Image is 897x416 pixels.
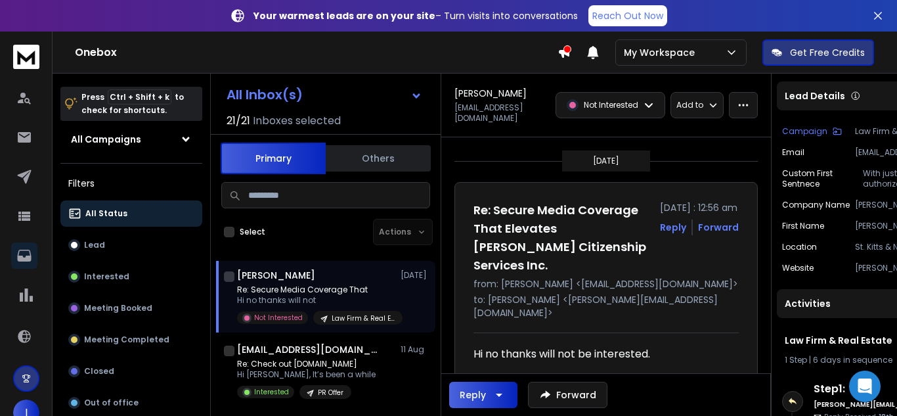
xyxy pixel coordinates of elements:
[85,208,127,219] p: All Status
[60,390,202,416] button: Out of office
[81,91,184,117] p: Press to check for shortcuts.
[240,227,265,237] label: Select
[782,168,863,189] p: Custom First Sentnece
[84,335,169,345] p: Meeting Completed
[237,343,382,356] h1: [EMAIL_ADDRESS][DOMAIN_NAME]
[71,133,141,146] h1: All Campaigns
[221,143,326,174] button: Primary
[588,5,667,26] a: Reach Out Now
[528,382,607,408] button: Forward
[237,269,315,282] h1: [PERSON_NAME]
[473,293,739,319] p: to: [PERSON_NAME] <[PERSON_NAME][EMAIL_ADDRESS][DOMAIN_NAME]>
[785,89,845,103] p: Lead Details
[454,87,527,100] h1: [PERSON_NAME]
[237,369,376,380] p: Hi [PERSON_NAME], It’s been a while
[676,100,703,110] p: Add to
[473,201,652,275] h1: Re: Secure Media Coverage That Elevates [PERSON_NAME] Citizenship Services Inc.
[60,327,202,353] button: Meeting Completed
[60,232,202,258] button: Lead
[84,240,105,250] p: Lead
[624,46,700,59] p: My Workspace
[449,382,517,408] button: Reply
[84,366,114,377] p: Closed
[253,113,341,129] h3: Inboxes selected
[75,45,558,60] h1: Onebox
[216,81,433,108] button: All Inbox(s)
[60,295,202,321] button: Meeting Booked
[782,126,827,137] p: Campaign
[785,354,807,365] span: 1 Step
[401,270,430,281] p: [DATE]
[60,200,202,227] button: All Status
[473,277,739,290] p: from: [PERSON_NAME] <[EMAIL_ADDRESS][DOMAIN_NAME]>
[326,144,431,173] button: Others
[660,221,686,234] button: Reply
[592,9,663,22] p: Reach Out Now
[318,388,343,398] p: PR Offer
[254,387,289,397] p: Interested
[698,221,739,234] div: Forward
[227,113,250,129] span: 21 / 21
[84,271,129,282] p: Interested
[790,46,865,59] p: Get Free Credits
[13,45,39,69] img: logo
[782,147,804,158] p: Email
[84,303,152,313] p: Meeting Booked
[227,88,303,101] h1: All Inbox(s)
[237,285,395,295] p: Re: Secure Media Coverage That
[401,344,430,355] p: 11 Aug
[60,358,202,384] button: Closed
[593,156,619,166] p: [DATE]
[782,221,824,231] p: First Name
[237,295,395,306] p: Hi no thanks will not
[60,126,202,152] button: All Campaigns
[813,354,892,365] span: 6 days in sequence
[782,126,842,137] button: Campaign
[762,39,874,66] button: Get Free Credits
[460,388,486,402] div: Reply
[108,89,171,104] span: Ctrl + Shift + k
[60,264,202,290] button: Interested
[782,242,817,252] p: location
[237,359,376,369] p: Re: Check out [DOMAIN_NAME]
[332,313,395,323] p: Law Firm & Real Estate
[782,263,814,273] p: website
[454,103,548,124] p: [EMAIL_ADDRESS][DOMAIN_NAME]
[660,201,739,214] p: [DATE] : 12:56 am
[84,398,139,408] p: Out of office
[253,9,435,22] strong: Your warmest leads are on your site
[60,174,202,193] h3: Filters
[782,200,850,210] p: Company Name
[584,100,638,110] p: Not Interested
[253,9,578,22] p: – Turn visits into conversations
[473,346,728,362] div: Hi no thanks will not be interested.
[254,313,303,323] p: Not Interested
[849,371,881,402] div: Open Intercom Messenger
